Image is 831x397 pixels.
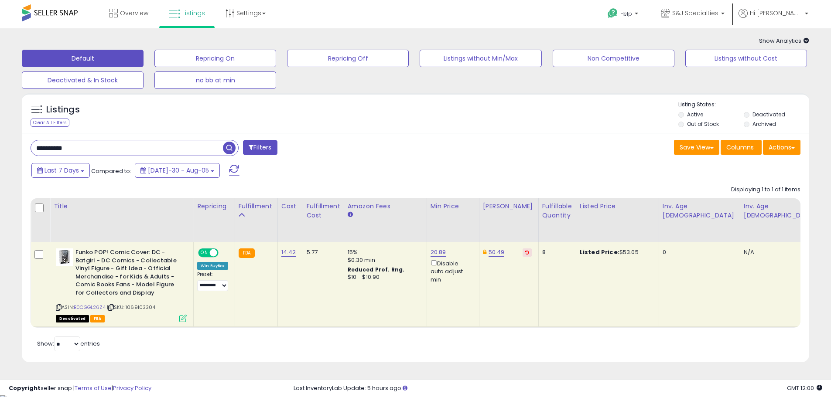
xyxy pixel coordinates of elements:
[91,167,131,175] span: Compared to:
[37,339,100,348] span: Show: entries
[620,10,632,17] span: Help
[348,266,405,273] b: Reduced Prof. Rng.
[31,163,90,178] button: Last 7 Days
[348,256,420,264] div: $0.30 min
[281,248,296,257] a: 14.42
[197,262,228,270] div: Win BuyBox
[56,248,187,321] div: ASIN:
[687,111,703,118] label: Active
[348,248,420,256] div: 15%
[431,258,472,284] div: Disable auto adjust min
[120,9,148,17] span: Overview
[752,111,785,118] label: Deactivated
[75,248,181,299] b: Funko POP! Comic Cover: DC - Batgirl - DC Comics - Collectable Vinyl Figure - Gift Idea - Officia...
[239,202,274,211] div: Fulfillment
[431,248,446,257] a: 20.89
[348,202,423,211] div: Amazon Fees
[431,202,475,211] div: Min Price
[483,249,486,255] i: This overrides the store level Dynamic Max Price for this listing
[687,120,719,128] label: Out of Stock
[607,8,618,19] i: Get Help
[580,248,619,256] b: Listed Price:
[750,9,802,17] span: Hi [PERSON_NAME]
[663,202,736,220] div: Inv. Age [DEMOGRAPHIC_DATA]
[22,71,144,89] button: Deactivated & In Stock
[44,166,79,175] span: Last 7 Days
[243,140,277,155] button: Filters
[674,140,719,155] button: Save View
[787,384,822,392] span: 2025-08-14 12:00 GMT
[197,271,228,291] div: Preset:
[9,384,41,392] strong: Copyright
[107,304,155,311] span: | SKU: 1069103304
[22,50,144,67] button: Default
[739,9,808,28] a: Hi [PERSON_NAME]
[307,202,340,220] div: Fulfillment Cost
[663,248,733,256] div: 0
[763,140,800,155] button: Actions
[672,9,718,17] span: S&J Specialties
[9,384,151,393] div: seller snap | |
[580,202,655,211] div: Listed Price
[420,50,541,67] button: Listings without Min/Max
[287,50,409,67] button: Repricing Off
[580,248,652,256] div: $53.05
[685,50,807,67] button: Listings without Cost
[759,37,809,45] span: Show Analytics
[721,140,762,155] button: Columns
[46,104,80,116] h5: Listings
[56,315,89,322] span: All listings that are unavailable for purchase on Amazon for any reason other than out-of-stock
[542,248,569,256] div: 8
[483,202,535,211] div: [PERSON_NAME]
[199,249,210,257] span: ON
[113,384,151,392] a: Privacy Policy
[744,202,817,220] div: Inv. Age [DEMOGRAPHIC_DATA]
[307,248,337,256] div: 5.77
[74,304,106,311] a: B0CGGL26Z4
[542,202,572,220] div: Fulfillable Quantity
[731,186,800,194] div: Displaying 1 to 1 of 1 items
[601,1,647,28] a: Help
[54,202,190,211] div: Title
[154,50,276,67] button: Repricing On
[489,248,505,257] a: 50.49
[148,166,209,175] span: [DATE]-30 - Aug-05
[135,163,220,178] button: [DATE]-30 - Aug-05
[525,250,529,254] i: Revert to store-level Dynamic Max Price
[348,211,353,219] small: Amazon Fees.
[197,202,231,211] div: Repricing
[752,120,776,128] label: Archived
[182,9,205,17] span: Listings
[217,249,231,257] span: OFF
[56,248,73,266] img: 41QtK18wGGL._SL40_.jpg
[553,50,674,67] button: Non Competitive
[154,71,276,89] button: no bb at min
[90,315,105,322] span: FBA
[281,202,299,211] div: Cost
[678,101,809,109] p: Listing States:
[744,248,814,256] div: N/A
[239,248,255,258] small: FBA
[726,143,754,152] span: Columns
[75,384,112,392] a: Terms of Use
[294,384,822,393] div: Last InventoryLab Update: 5 hours ago.
[348,274,420,281] div: $10 - $10.90
[31,119,69,127] div: Clear All Filters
